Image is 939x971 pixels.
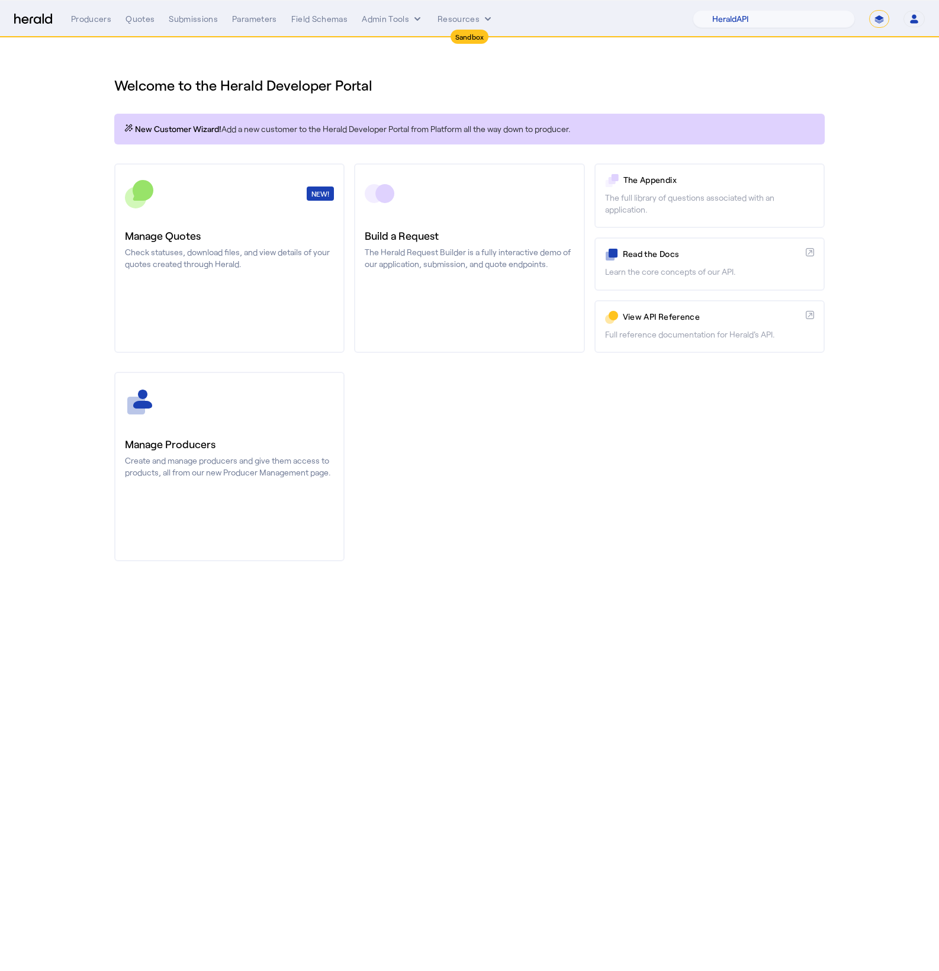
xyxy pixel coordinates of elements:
[307,187,334,201] div: NEW!
[605,329,814,340] p: Full reference documentation for Herald's API.
[125,246,334,270] p: Check statuses, download files, and view details of your quotes created through Herald.
[125,436,334,452] h3: Manage Producers
[71,13,111,25] div: Producers
[291,13,348,25] div: Field Schemas
[126,13,155,25] div: Quotes
[114,76,825,95] h1: Welcome to the Herald Developer Portal
[594,300,825,353] a: View API ReferenceFull reference documentation for Herald's API.
[623,174,814,186] p: The Appendix
[605,266,814,278] p: Learn the core concepts of our API.
[125,227,334,244] h3: Manage Quotes
[623,248,801,260] p: Read the Docs
[125,455,334,478] p: Create and manage producers and give them access to products, all from our new Producer Managemen...
[124,123,815,135] p: Add a new customer to the Herald Developer Portal from Platform all the way down to producer.
[232,13,277,25] div: Parameters
[594,237,825,290] a: Read the DocsLearn the core concepts of our API.
[114,372,345,561] a: Manage ProducersCreate and manage producers and give them access to products, all from our new Pr...
[135,123,221,135] span: New Customer Wizard!
[438,13,494,25] button: Resources dropdown menu
[362,13,423,25] button: internal dropdown menu
[623,311,801,323] p: View API Reference
[365,246,574,270] p: The Herald Request Builder is a fully interactive demo of our application, submission, and quote ...
[605,192,814,216] p: The full library of questions associated with an application.
[451,30,489,44] div: Sandbox
[365,227,574,244] h3: Build a Request
[14,14,52,25] img: Herald Logo
[594,163,825,228] a: The AppendixThe full library of questions associated with an application.
[114,163,345,353] a: NEW!Manage QuotesCheck statuses, download files, and view details of your quotes created through ...
[169,13,218,25] div: Submissions
[354,163,584,353] a: Build a RequestThe Herald Request Builder is a fully interactive demo of our application, submiss...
